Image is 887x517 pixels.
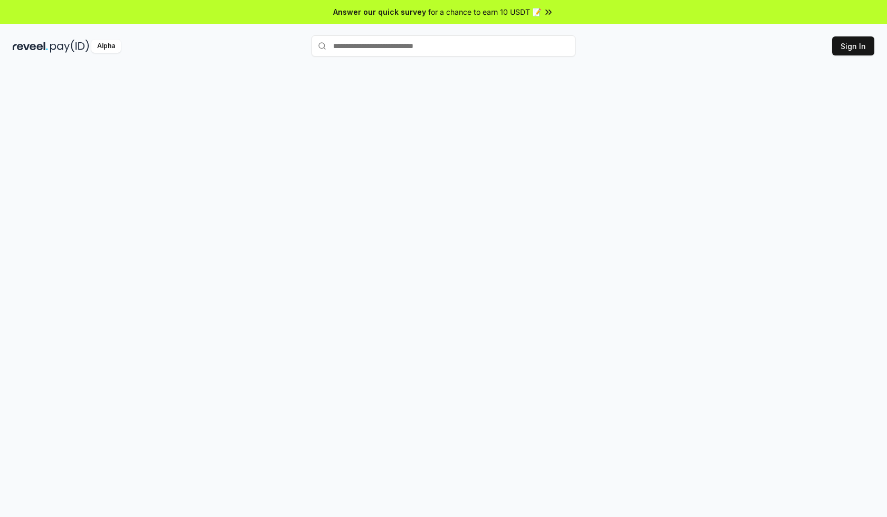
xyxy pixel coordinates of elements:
[50,40,89,53] img: pay_id
[333,6,426,17] span: Answer our quick survey
[428,6,541,17] span: for a chance to earn 10 USDT 📝
[832,36,874,55] button: Sign In
[13,40,48,53] img: reveel_dark
[91,40,121,53] div: Alpha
